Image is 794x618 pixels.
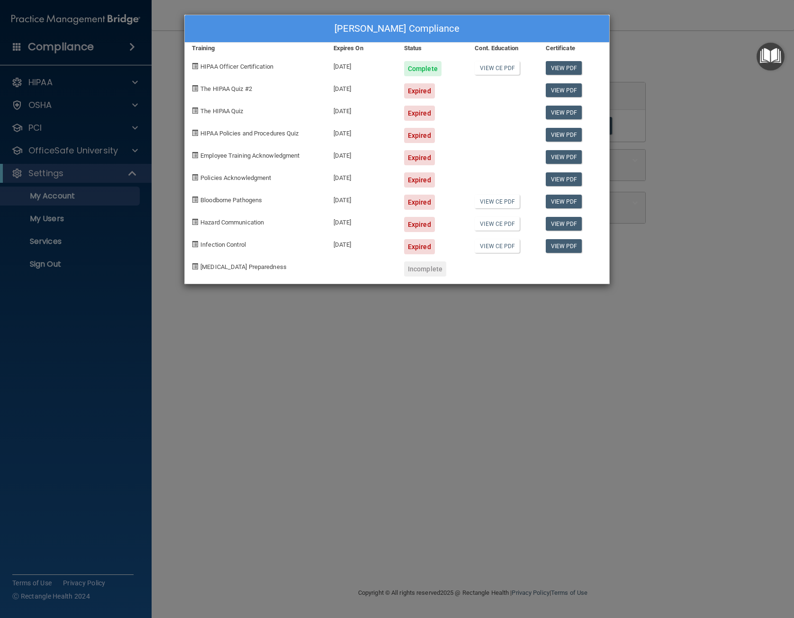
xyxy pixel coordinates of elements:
a: View PDF [546,172,582,186]
div: Expired [404,106,435,121]
span: The HIPAA Quiz [200,107,243,115]
div: [DATE] [326,165,397,188]
div: Expired [404,217,435,232]
div: Expired [404,128,435,143]
div: [DATE] [326,188,397,210]
div: [DATE] [326,54,397,76]
a: View PDF [546,61,582,75]
div: Expired [404,172,435,188]
span: Employee Training Acknowledgment [200,152,299,159]
button: Open Resource Center [757,43,785,71]
div: Complete [404,61,442,76]
span: HIPAA Policies and Procedures Quiz [200,130,298,137]
a: View PDF [546,128,582,142]
div: Expired [404,83,435,99]
a: View PDF [546,195,582,208]
div: [PERSON_NAME] Compliance [185,15,609,43]
span: HIPAA Officer Certification [200,63,273,70]
span: Hazard Communication [200,219,264,226]
div: [DATE] [326,99,397,121]
a: View PDF [546,217,582,231]
div: [DATE] [326,210,397,232]
div: Cont. Education [468,43,538,54]
a: View PDF [546,239,582,253]
div: Expires On [326,43,397,54]
a: View CE PDF [475,217,520,231]
a: View PDF [546,150,582,164]
div: [DATE] [326,76,397,99]
span: [MEDICAL_DATA] Preparedness [200,263,287,270]
span: Infection Control [200,241,246,248]
a: View CE PDF [475,195,520,208]
div: Certificate [539,43,609,54]
div: Status [397,43,468,54]
a: View PDF [546,106,582,119]
div: Expired [404,150,435,165]
span: The HIPAA Quiz #2 [200,85,252,92]
a: View PDF [546,83,582,97]
a: View CE PDF [475,239,520,253]
a: View CE PDF [475,61,520,75]
div: Expired [404,239,435,254]
div: Incomplete [404,261,446,277]
span: Policies Acknowledgment [200,174,271,181]
span: Bloodborne Pathogens [200,197,262,204]
div: [DATE] [326,232,397,254]
div: Expired [404,195,435,210]
div: [DATE] [326,143,397,165]
div: Training [185,43,326,54]
div: [DATE] [326,121,397,143]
